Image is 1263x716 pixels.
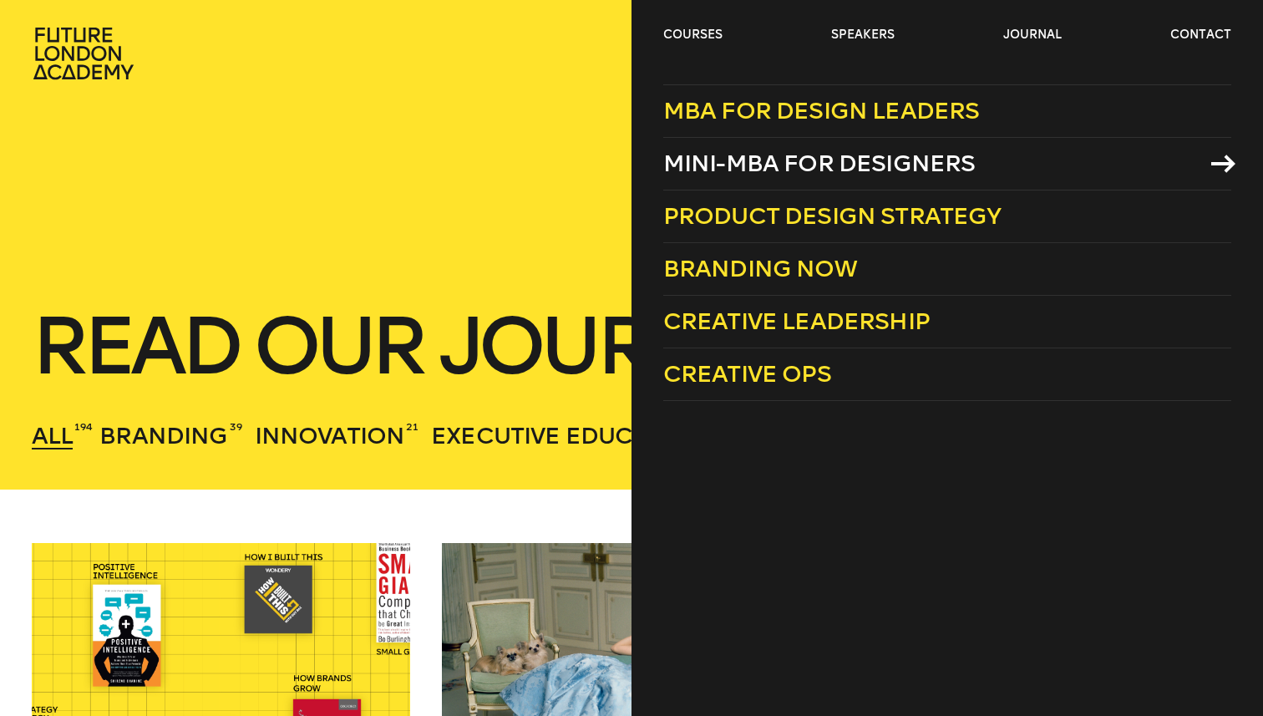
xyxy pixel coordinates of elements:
[1003,27,1062,43] a: journal
[663,138,1231,190] a: Mini-MBA for Designers
[663,190,1231,243] a: Product Design Strategy
[831,27,895,43] a: speakers
[663,348,1231,401] a: Creative Ops
[663,202,1002,230] span: Product Design Strategy
[663,150,976,177] span: Mini-MBA for Designers
[663,27,723,43] a: courses
[663,97,980,124] span: MBA for Design Leaders
[663,84,1231,138] a: MBA for Design Leaders
[663,243,1231,296] a: Branding Now
[663,307,930,335] span: Creative Leadership
[663,296,1231,348] a: Creative Leadership
[663,255,857,282] span: Branding Now
[1170,27,1231,43] a: contact
[663,360,831,388] span: Creative Ops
